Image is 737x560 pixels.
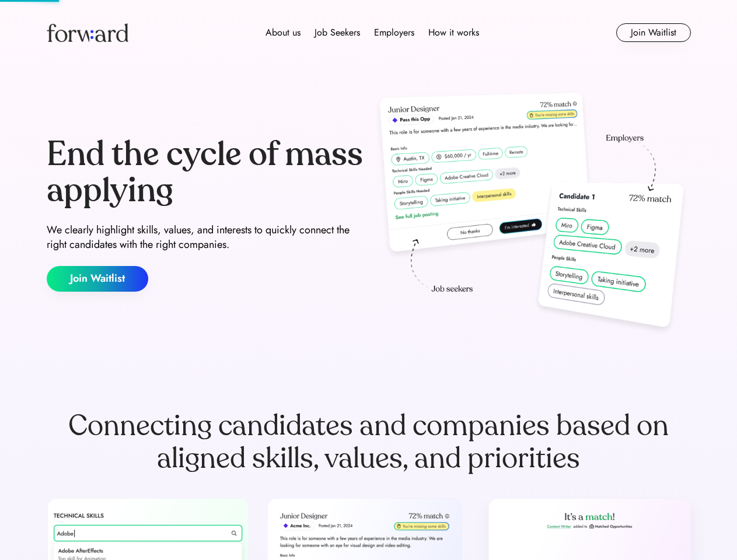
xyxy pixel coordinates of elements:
div: About us [266,26,301,40]
div: End the cycle of mass applying [47,136,364,208]
button: Join Waitlist [616,23,691,42]
div: We clearly highlight skills, values, and interests to quickly connect the right candidates with t... [47,223,364,252]
div: Job Seekers [315,26,360,40]
img: Forward logo [47,23,128,42]
button: Join Waitlist [47,266,148,292]
div: Employers [374,26,414,40]
img: hero-image.png [373,89,691,339]
div: Connecting candidates and companies based on aligned skills, values, and priorities [47,409,691,475]
div: How it works [428,26,479,40]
